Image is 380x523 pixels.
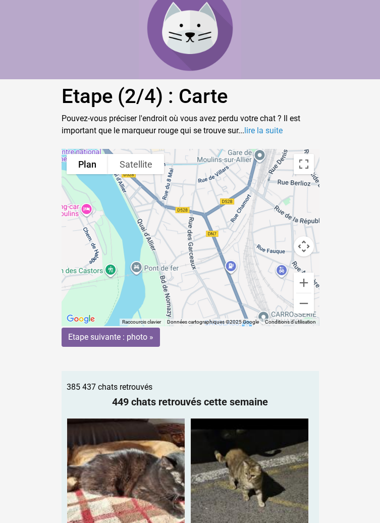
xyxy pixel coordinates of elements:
h2: 449 chats retrouvés cette semaine [67,396,314,408]
button: Zoom avant [294,273,314,293]
button: Zoom arrière [294,293,314,313]
h1: Etape (2/4) : Carte [62,84,319,109]
button: Commandes de la caméra de la carte [294,236,314,256]
span: ... [238,126,283,135]
span: 385 437 chats retrouvés [67,382,152,392]
p: Pouvez-vous préciser l'endroit où vous avez perdu votre chat ? Il est important que le marqueur r... [62,113,319,137]
button: Passer en plein écran [294,154,314,174]
a: Ouvrir cette zone dans Google Maps (dans une nouvelle fenêtre) [64,312,97,326]
button: Raccourcis clavier [122,319,161,326]
input: Etape suivante : photo » [62,328,160,347]
span: Données cartographiques ©2025 Google [167,319,259,325]
img: Google [64,312,97,326]
a: Conditions d'utilisation (s'ouvre dans un nouvel onglet) [265,319,316,325]
a: lire la suite [244,126,283,135]
button: Afficher les images satellite [108,154,164,174]
button: Afficher un plan de ville [67,154,108,174]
